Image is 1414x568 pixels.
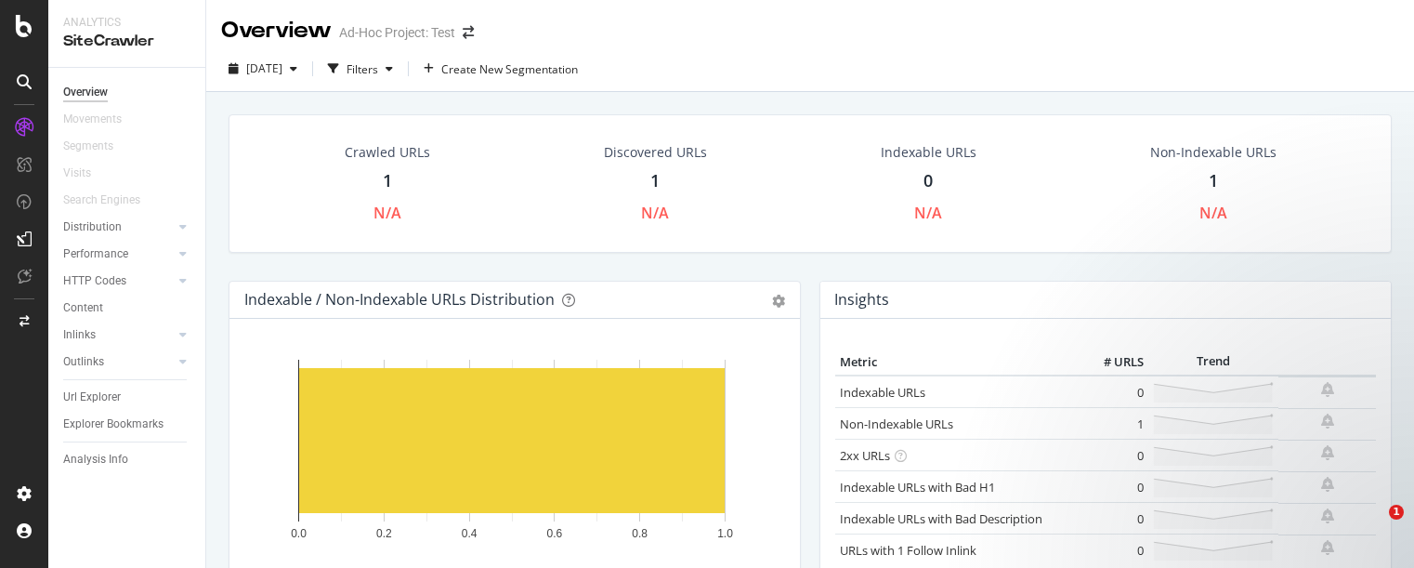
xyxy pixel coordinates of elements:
text: 0.8 [632,527,648,540]
div: bell-plus [1321,540,1334,555]
span: Create New Segmentation [441,61,578,77]
div: 1 [383,169,392,193]
a: Outlinks [63,352,174,372]
a: 2xx URLs [840,447,890,464]
div: Outlinks [63,352,104,372]
div: Crawled URLs [345,143,430,162]
div: Indexable / Non-Indexable URLs Distribution [244,290,555,309]
a: Distribution [63,218,174,237]
h4: Insights [834,287,889,312]
div: 0 [923,169,933,193]
div: N/A [914,203,942,224]
a: URLs with 1 Follow Inlink [840,542,976,559]
a: Visits [63,164,110,183]
div: Content [63,298,103,318]
svg: A chart. [244,349,779,564]
button: Create New Segmentation [416,54,585,84]
a: Indexable URLs [840,384,925,401]
a: Explorer Bookmarks [63,415,192,434]
div: Indexable URLs [881,143,976,162]
div: SiteCrawler [63,31,190,52]
div: Performance [63,244,128,264]
div: Non-Indexable URLs [1150,143,1277,162]
a: Inlinks [63,325,174,345]
div: Analytics [63,15,190,31]
td: 0 [1074,535,1148,566]
th: Metric [835,349,1074,376]
text: 0.0 [291,527,307,540]
div: Ad-Hoc Project: Test [339,23,455,42]
div: bell-plus [1321,382,1334,397]
div: Filters [347,61,378,77]
span: 2025 Oct. 15th [246,60,282,76]
div: Visits [63,164,91,183]
td: 0 [1074,503,1148,535]
div: N/A [641,203,669,224]
a: Search Engines [63,191,159,210]
div: N/A [1199,203,1227,224]
div: N/A [373,203,401,224]
div: Overview [63,83,108,102]
div: Segments [63,137,113,156]
div: gear [772,295,785,308]
div: Discovered URLs [604,143,707,162]
a: Analysis Info [63,450,192,469]
a: HTTP Codes [63,271,174,291]
text: 0.6 [547,527,563,540]
div: HTTP Codes [63,271,126,291]
text: 1.0 [717,527,733,540]
div: arrow-right-arrow-left [463,26,474,39]
th: Trend [1148,349,1278,376]
text: 0.4 [462,527,478,540]
div: Url Explorer [63,388,121,407]
span: 1 [1389,505,1404,520]
th: # URLS [1074,349,1148,376]
button: [DATE] [221,54,305,84]
a: Overview [63,83,192,102]
a: Movements [63,110,140,129]
a: Non-Indexable URLs [840,416,953,432]
div: 1 [650,169,660,193]
div: Explorer Bookmarks [63,415,164,434]
button: Filters [321,54,400,84]
div: Distribution [63,218,122,237]
a: Indexable URLs with Bad H1 [840,479,995,495]
div: Inlinks [63,325,96,345]
div: 1 [1209,169,1218,193]
a: Indexable URLs with Bad Description [840,510,1042,527]
a: Url Explorer [63,388,192,407]
div: Movements [63,110,122,129]
iframe: Intercom live chat [1351,505,1395,549]
td: 0 [1074,376,1148,408]
div: Overview [221,15,332,46]
a: Content [63,298,192,318]
a: Segments [63,137,132,156]
div: Analysis Info [63,450,128,469]
div: Search Engines [63,191,140,210]
a: Performance [63,244,174,264]
text: 0.2 [376,527,392,540]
